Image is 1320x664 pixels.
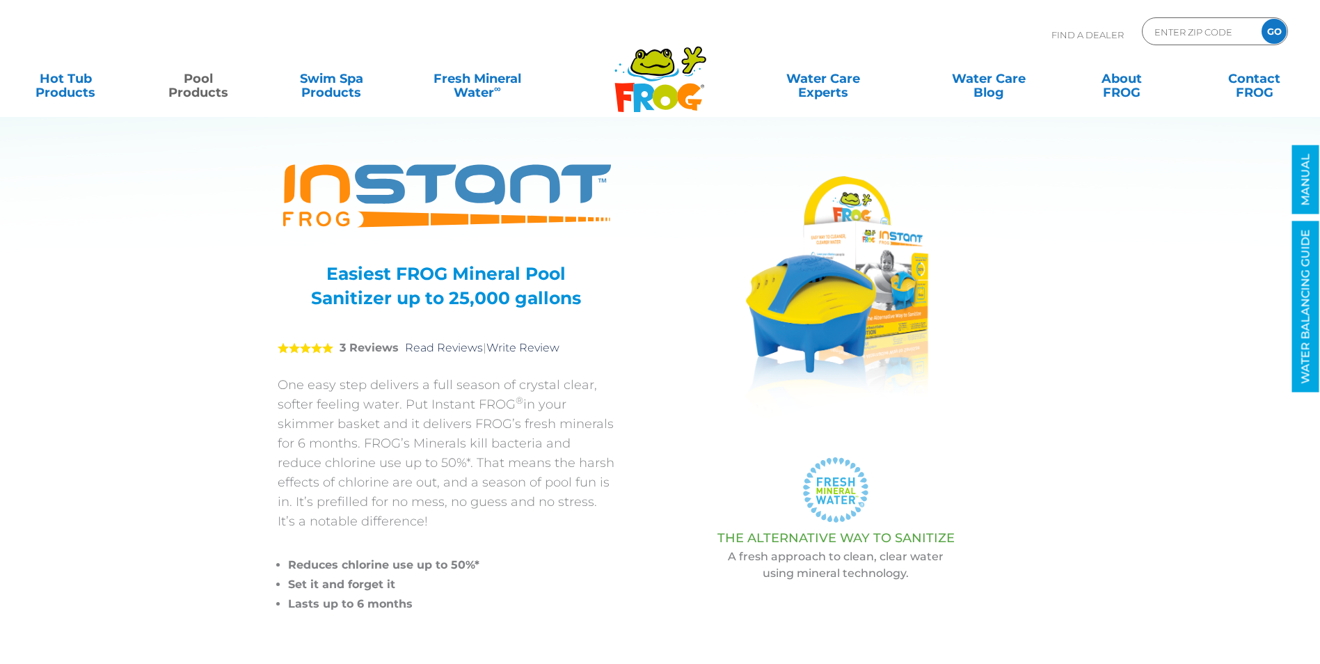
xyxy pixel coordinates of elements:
a: ContactFROG [1202,65,1306,93]
img: Product Logo [278,157,615,237]
strong: 3 Reviews [340,341,399,354]
span: 5 [278,342,333,354]
h3: THE ALTERNATIVE WAY TO SANITIZE [650,531,1022,545]
sup: ∞ [494,83,501,94]
a: MANUAL [1292,145,1319,214]
a: Read Reviews [405,341,483,354]
li: Set it and forget it [288,575,615,594]
img: Frog Products Logo [607,28,714,113]
a: Fresh MineralWater∞ [413,65,542,93]
a: Hot TubProducts [14,65,118,93]
img: A product photo of the "FROG INSTANT" pool sanitizer with its packaging. The blue and yellow devi... [705,157,966,435]
p: Find A Dealer [1051,17,1124,52]
a: Write Review [486,341,559,354]
div: | [278,321,615,375]
a: Swim SpaProducts [280,65,383,93]
a: Water CareBlog [937,65,1040,93]
li: Reduces chlorine use up to 50%* [288,555,615,575]
p: One easy step delivers a full season of crystal clear, softer feeling water. Put Instant FROG in ... [278,375,615,531]
a: Water CareExperts [740,65,907,93]
h3: Easiest FROG Mineral Pool Sanitizer up to 25,000 gallons [295,262,598,310]
p: A fresh approach to clean, clear water using mineral technology. [650,548,1022,582]
a: AboutFROG [1069,65,1173,93]
a: WATER BALANCING GUIDE [1292,221,1319,393]
a: PoolProducts [147,65,251,93]
input: GO [1262,19,1287,44]
sup: ® [516,395,523,406]
li: Lasts up to 6 months [288,594,615,614]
